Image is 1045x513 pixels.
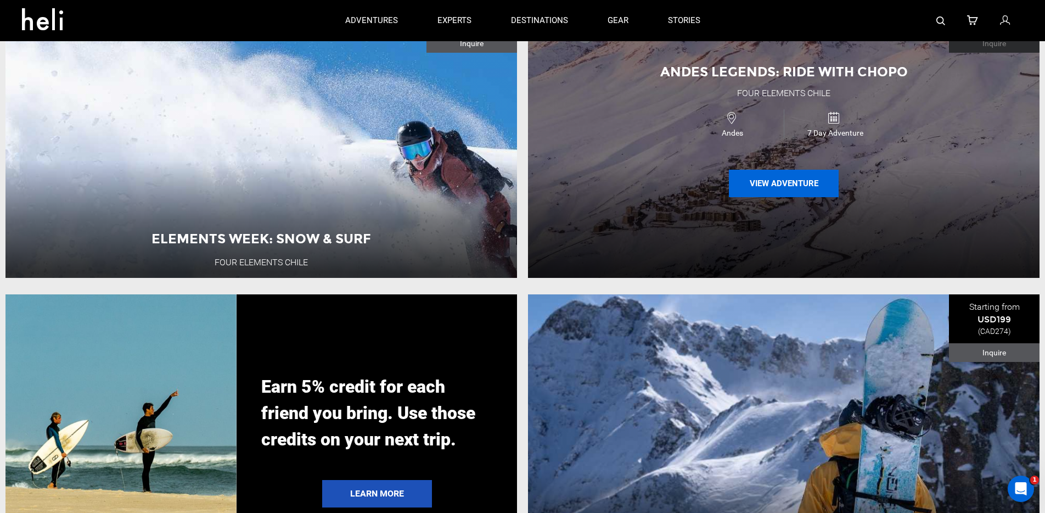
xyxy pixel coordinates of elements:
[1030,476,1039,484] span: 1
[511,15,568,26] p: destinations
[784,127,886,138] span: 7 Day Adventure
[729,170,839,197] button: View Adventure
[322,480,432,508] a: Learn More
[737,87,830,100] div: Four Elements Chile
[261,373,492,453] p: Earn 5% credit for each friend you bring. Use those credits on your next trip.
[437,15,471,26] p: experts
[682,127,784,138] span: Andes
[1008,476,1034,502] iframe: Intercom live chat
[345,15,398,26] p: adventures
[936,16,945,25] img: search-bar-icon.svg
[660,64,908,80] span: Andes Legends: Ride with Chopo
